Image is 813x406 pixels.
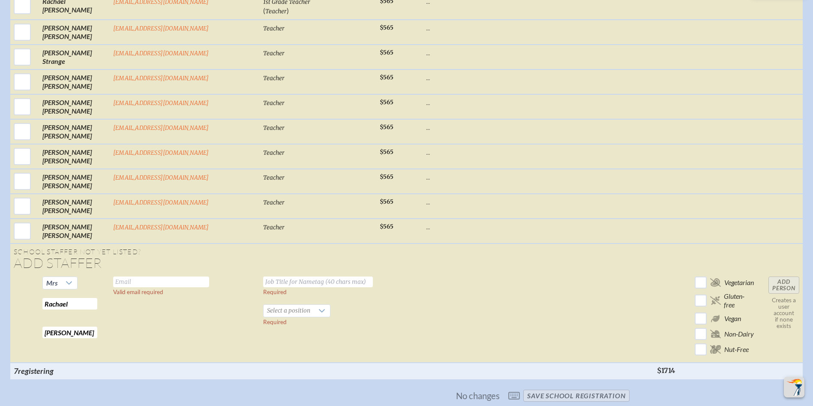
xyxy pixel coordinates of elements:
[380,148,393,156] span: $565
[113,75,209,82] a: [EMAIL_ADDRESS][DOMAIN_NAME]
[42,327,97,338] input: Last Name
[113,149,209,156] a: [EMAIL_ADDRESS][DOMAIN_NAME]
[768,297,799,329] p: Creates a user account if none exists
[426,148,650,156] p: ...
[263,6,265,15] span: (
[263,224,285,231] span: Teacher
[42,298,97,310] input: First Name
[263,99,285,107] span: Teacher
[39,94,110,119] td: [PERSON_NAME] [PERSON_NAME]
[113,277,209,287] input: Email
[784,377,804,397] button: Scroll Top
[380,198,393,205] span: $565
[46,279,57,287] span: Mrs
[39,194,110,219] td: [PERSON_NAME] [PERSON_NAME]
[263,124,285,132] span: Teacher
[426,24,650,32] p: ...
[456,391,500,400] span: No changes
[39,219,110,244] td: [PERSON_NAME] [PERSON_NAME]
[426,223,650,231] p: ...
[113,25,209,32] a: [EMAIL_ADDRESS][DOMAIN_NAME]
[287,6,289,15] span: )
[654,363,691,379] th: $1714
[263,149,285,156] span: Teacher
[265,8,287,15] span: Teacher
[786,379,803,396] img: To the top
[380,24,393,31] span: $565
[263,174,285,181] span: Teacher
[263,25,285,32] span: Teacher
[724,292,755,309] span: Gluten-free
[380,99,393,106] span: $565
[380,173,393,180] span: $565
[113,50,209,57] a: [EMAIL_ADDRESS][DOMAIN_NAME]
[39,144,110,169] td: [PERSON_NAME] [PERSON_NAME]
[18,366,54,376] span: registering
[113,224,209,231] a: [EMAIL_ADDRESS][DOMAIN_NAME]
[263,319,287,325] label: Required
[39,169,110,194] td: [PERSON_NAME] [PERSON_NAME]
[426,48,650,57] p: ...
[724,330,754,338] span: Non-Dairy
[724,314,741,323] span: Vegan
[426,173,650,181] p: ...
[39,119,110,144] td: [PERSON_NAME] [PERSON_NAME]
[113,199,209,206] a: [EMAIL_ADDRESS][DOMAIN_NAME]
[263,277,373,287] input: Job Title for Nametag (40 chars max)
[39,69,110,94] td: [PERSON_NAME] [PERSON_NAME]
[380,49,393,56] span: $565
[426,123,650,132] p: ...
[724,345,749,354] span: Nut-Free
[39,20,110,45] td: [PERSON_NAME] [PERSON_NAME]
[380,74,393,81] span: $565
[263,75,285,82] span: Teacher
[113,174,209,181] a: [EMAIL_ADDRESS][DOMAIN_NAME]
[380,223,393,230] span: $565
[113,124,209,132] a: [EMAIL_ADDRESS][DOMAIN_NAME]
[426,198,650,206] p: ...
[10,363,110,379] th: 7
[39,45,110,69] td: [PERSON_NAME] Strange
[263,199,285,206] span: Teacher
[264,305,314,317] span: Select a position
[113,289,163,295] label: Valid email required
[263,289,287,295] label: Required
[263,50,285,57] span: Teacher
[113,99,209,107] a: [EMAIL_ADDRESS][DOMAIN_NAME]
[724,278,754,287] span: Vegetarian
[426,73,650,82] p: ...
[426,98,650,107] p: ...
[380,123,393,131] span: $565
[43,277,61,289] span: Mrs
